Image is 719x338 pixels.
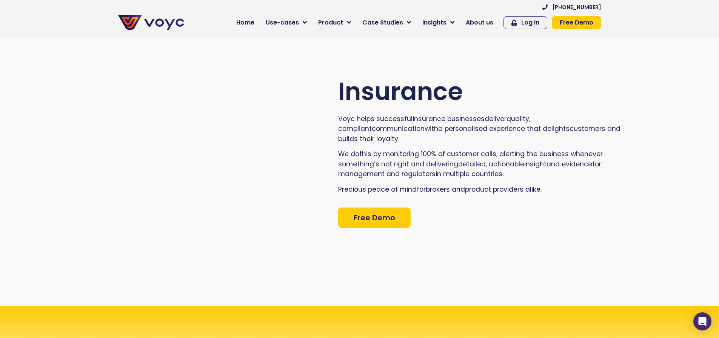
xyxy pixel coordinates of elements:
span: a personalised experience [438,124,525,133]
a: Log In [503,16,547,29]
span: customer [570,124,602,133]
a: Free Demo [552,16,601,29]
a: Use-cases [260,15,313,30]
span: recious peace of mind [342,185,417,194]
span: Voyc helps successful [338,114,413,123]
span: product provider [465,185,520,194]
span: quality [507,114,529,123]
span: Case Studies [362,18,403,27]
span: Use-cases [266,18,299,27]
span: Free Demo [560,20,593,26]
span: Home [236,18,254,27]
img: voyc-full-logo [118,15,184,30]
h2: Insurance [338,77,628,106]
span: es [477,114,485,123]
a: Case Studies [357,15,417,30]
span: Log In [521,20,539,26]
a: Free Demo [338,207,411,228]
span: with [425,124,438,133]
span: and evidence [547,160,592,169]
span: About us [466,18,493,27]
span: [PHONE_NUMBER] [552,5,601,10]
span: Free Demo [354,214,395,221]
span: Product [318,18,343,27]
span: in multiple countries. [436,169,503,178]
span: Insights [422,18,446,27]
a: About us [460,15,499,30]
span: ering [442,160,458,169]
span: insight [524,160,547,169]
span: insurance business [413,114,477,123]
span: s [432,169,436,178]
span: communication [372,124,425,133]
div: Open Intercom Messenger [693,312,711,330]
a: [PHONE_NUMBER] [542,5,601,10]
span: this by monitoring 100% of customer c [359,149,485,158]
span: P [338,185,342,194]
a: Product [313,15,357,30]
span: that delights [527,124,570,133]
span: all [485,149,493,158]
span: s, alerting the business whenever something’s not right and deliv [338,149,603,168]
span: brokers and [426,185,465,194]
span: for [417,185,426,194]
a: Insights [417,15,460,30]
span: We do [338,149,359,158]
span: . [398,134,399,143]
span: deliver [485,114,507,123]
span: s alike. [520,185,542,194]
a: Home [231,15,260,30]
span: detailed, actionable [458,160,524,169]
span: s and builds their loyalty [338,124,620,143]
